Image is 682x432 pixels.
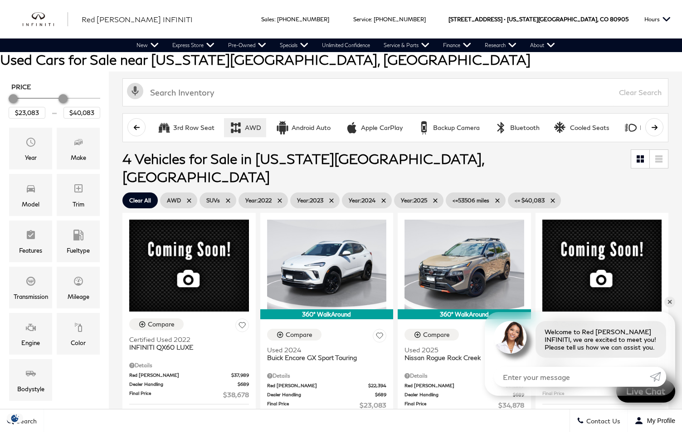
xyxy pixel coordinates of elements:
span: Dealer Handling [404,391,513,398]
a: Red [PERSON_NAME] $37,989 [129,372,249,379]
a: Red [PERSON_NAME] INFINITI [82,14,193,25]
a: Finance [436,38,478,52]
span: Mileage [73,274,84,292]
div: Pricing Details - INFINITI QX60 LUXE [129,361,249,370]
div: EngineEngine [9,313,52,355]
div: Bodystyle [17,384,44,394]
div: Compare [148,320,175,328]
span: 2023 [297,195,323,206]
span: My Profile [643,417,675,424]
span: Year : [401,197,414,204]
a: Used 2024Buick Encore GX Sport Touring [267,346,387,361]
a: Red [PERSON_NAME] $34,189 [404,382,524,389]
span: $34,878 [498,400,524,410]
section: Click to Open Cookie Consent Modal [5,413,25,423]
div: Welcome to Red [PERSON_NAME] INFINITI, we are excited to meet you! Please tell us how we can assi... [536,321,666,358]
span: Year : [349,197,361,204]
div: 360° WalkAround [260,309,394,319]
span: Bodystyle [25,366,36,384]
span: Trim [73,181,84,199]
div: Bluetooth [510,124,540,132]
a: Final Price $38,678 [129,390,249,399]
div: Mileage [68,292,89,302]
div: Compare [286,331,312,339]
span: Service [353,16,371,23]
button: Apple CarPlayApple CarPlay [340,118,408,137]
img: 2022 Ford Explorer Platinum [542,220,662,312]
img: INFINITI [23,12,68,27]
span: Make [73,134,84,153]
div: Android Auto [276,121,289,134]
span: : [274,16,276,23]
a: Express Store [166,38,221,52]
div: Maximum Price [58,94,68,103]
div: 3rd Row Seat [173,124,214,132]
a: Dealer Handling $689 [267,391,387,398]
span: Red [PERSON_NAME] [129,372,231,379]
span: Model [25,181,36,199]
a: Submit [650,367,666,387]
span: Used 2025 [404,346,517,354]
div: ColorColor [57,313,100,355]
span: SUVs [206,195,220,206]
span: Dealer Handling [267,391,375,398]
span: Transmission [25,274,36,292]
div: Compare [423,331,450,339]
span: Features [25,227,36,245]
span: Year : [245,197,258,204]
span: Fueltype [73,227,84,245]
div: Cooled Seats [570,124,609,132]
span: Nissan Rogue Rock Creek [404,354,517,361]
span: : [371,16,372,23]
div: TransmissionTransmission [9,267,52,308]
span: $689 [375,391,386,398]
img: 2024 Buick Encore GX Sport Touring [267,220,387,309]
div: ModelModel [9,174,52,216]
button: Compare Vehicle [129,318,184,330]
a: Research [478,38,523,52]
button: Save Vehicle [373,329,386,346]
div: Make [71,153,86,163]
span: AWD [167,195,181,206]
nav: Main Navigation [130,38,562,52]
div: Backup Camera [433,124,480,132]
span: Engine [25,320,36,338]
span: Final Price [404,400,498,410]
input: Maximum [63,107,100,119]
a: Dealer Handling $689 [404,391,524,398]
span: $23,083 [360,400,386,410]
div: 360° WalkAround [398,309,531,319]
button: Cooled SeatsCooled Seats [549,118,614,137]
button: Open user profile menu [628,409,682,432]
div: Pricing Details - Nissan Rogue Rock Creek [404,372,524,380]
a: [STREET_ADDRESS] • [US_STATE][GEOGRAPHIC_DATA], CO 80905 [448,16,628,23]
span: 4 Vehicles for Sale in [US_STATE][GEOGRAPHIC_DATA], [GEOGRAPHIC_DATA] [122,150,484,185]
a: [PHONE_NUMBER] [374,16,426,23]
span: 2025 [401,195,427,206]
span: Used 2024 [267,346,380,354]
span: Search [14,417,37,425]
div: Apple CarPlay [361,124,403,132]
button: Fog LightsFog Lights [619,118,676,137]
span: Certified Used 2022 [129,336,242,343]
h5: Price [11,83,97,91]
a: [PHONE_NUMBER] [277,16,329,23]
button: BluetoothBluetooth [489,118,545,137]
span: Contact Us [584,417,620,425]
button: Compare Vehicle [267,329,322,341]
span: $38,678 [223,390,249,399]
div: 3rd Row Seat [157,121,171,134]
div: FueltypeFueltype [57,221,100,262]
input: Minimum [9,107,45,119]
div: Engine [21,338,40,348]
div: Apple CarPlay [345,121,359,134]
button: Save Vehicle [235,318,249,335]
input: Enter your message [494,367,650,387]
a: Certified Used 2022INFINITI QX60 LUXE [129,336,249,351]
img: 2022 INFINITI QX60 LUXE [129,220,249,312]
span: $689 [238,381,249,388]
div: Pricing Details - Buick Encore GX Sport Touring [267,372,387,380]
div: Price [9,91,100,119]
div: Minimum Price [9,94,18,103]
div: AWD [229,121,243,134]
